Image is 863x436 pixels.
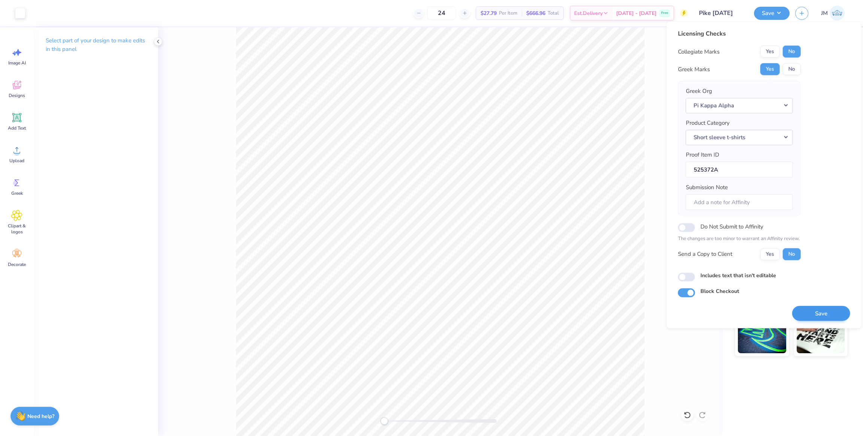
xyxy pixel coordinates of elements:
[616,9,657,17] span: [DATE] - [DATE]
[678,47,720,56] div: Collegiate Marks
[830,6,845,21] img: John Michael Binayas
[11,190,23,196] span: Greek
[686,87,712,96] label: Greek Org
[783,46,801,58] button: No
[8,60,26,66] span: Image AI
[783,63,801,75] button: No
[754,7,790,20] button: Save
[8,125,26,131] span: Add Text
[700,222,763,231] label: Do Not Submit to Affinity
[686,151,719,159] label: Proof Item ID
[427,6,456,20] input: – –
[9,93,25,99] span: Designs
[8,261,26,267] span: Decorate
[46,36,146,54] p: Select part of your design to make edits in this panel
[783,248,801,260] button: No
[686,183,728,192] label: Submission Note
[678,235,801,243] p: The changes are too minor to warrant an Affinity review.
[760,63,780,75] button: Yes
[27,413,54,420] strong: Need help?
[693,6,748,21] input: Untitled Design
[678,65,710,73] div: Greek Marks
[818,6,848,21] a: JM
[700,287,739,295] label: Block Checkout
[760,46,780,58] button: Yes
[661,10,668,16] span: Free
[738,316,786,353] img: Glow in the Dark Ink
[700,271,776,279] label: Includes text that isn't editable
[9,158,24,164] span: Upload
[381,417,388,425] div: Accessibility label
[499,9,517,17] span: Per Item
[481,9,497,17] span: $27.79
[678,29,801,38] div: Licensing Checks
[548,9,559,17] span: Total
[574,9,603,17] span: Est. Delivery
[526,9,545,17] span: $666.96
[686,119,730,127] label: Product Category
[686,130,793,145] button: Short sleeve t-shirts
[821,9,828,18] span: JM
[760,248,780,260] button: Yes
[797,316,845,353] img: Water based Ink
[4,223,29,235] span: Clipart & logos
[678,250,732,258] div: Send a Copy to Client
[686,194,793,210] input: Add a note for Affinity
[792,306,850,321] button: Save
[686,98,793,113] button: Pi Kappa Alpha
